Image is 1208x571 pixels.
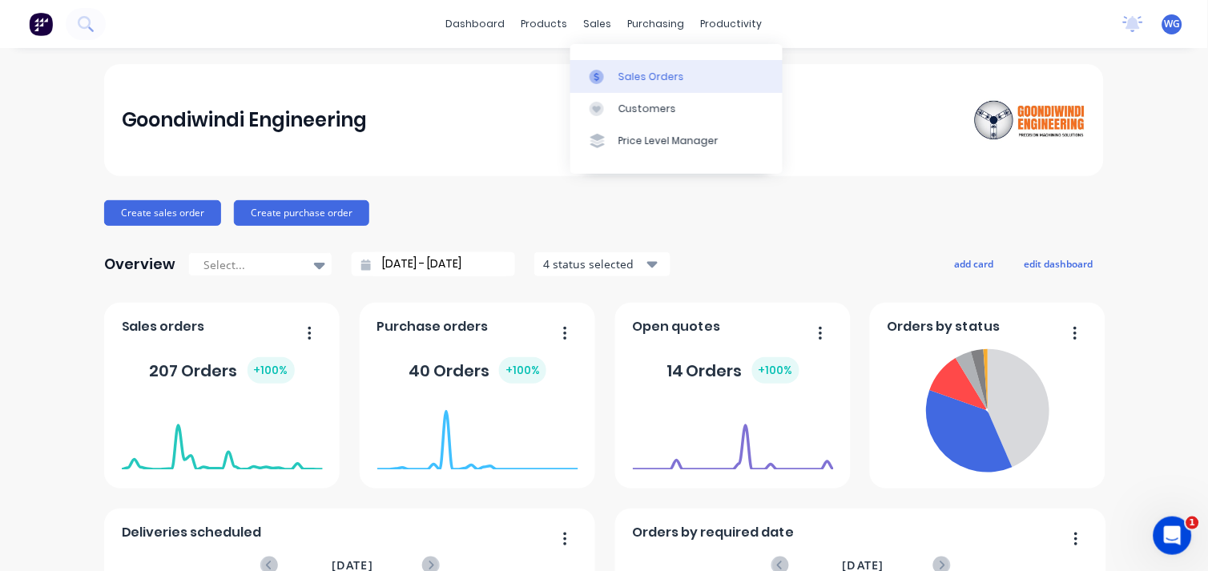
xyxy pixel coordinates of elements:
[543,255,644,272] div: 4 status selected
[534,252,670,276] button: 4 status selected
[1014,253,1104,274] button: edit dashboard
[499,357,546,384] div: + 100 %
[409,357,546,384] div: 40 Orders
[29,12,53,36] img: Factory
[104,200,221,226] button: Create sales order
[693,12,771,36] div: productivity
[944,253,1005,274] button: add card
[1186,517,1199,529] span: 1
[618,70,684,84] div: Sales Orders
[888,317,1001,336] span: Orders by status
[234,200,369,226] button: Create purchase order
[618,134,719,148] div: Price Level Manager
[974,91,1086,149] img: Goondiwindi Engineering
[752,357,799,384] div: + 100 %
[570,125,783,157] a: Price Level Manager
[438,12,513,36] a: dashboard
[122,104,368,136] div: Goondiwindi Engineering
[618,102,676,116] div: Customers
[104,248,175,280] div: Overview
[1165,17,1181,31] span: WG
[620,12,693,36] div: purchasing
[150,357,295,384] div: 207 Orders
[248,357,295,384] div: + 100 %
[570,93,783,125] a: Customers
[122,317,205,336] span: Sales orders
[1154,517,1192,555] iframe: Intercom live chat
[666,357,799,384] div: 14 Orders
[576,12,620,36] div: sales
[122,523,262,542] span: Deliveries scheduled
[633,317,721,336] span: Open quotes
[377,317,489,336] span: Purchase orders
[570,60,783,92] a: Sales Orders
[513,12,576,36] div: products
